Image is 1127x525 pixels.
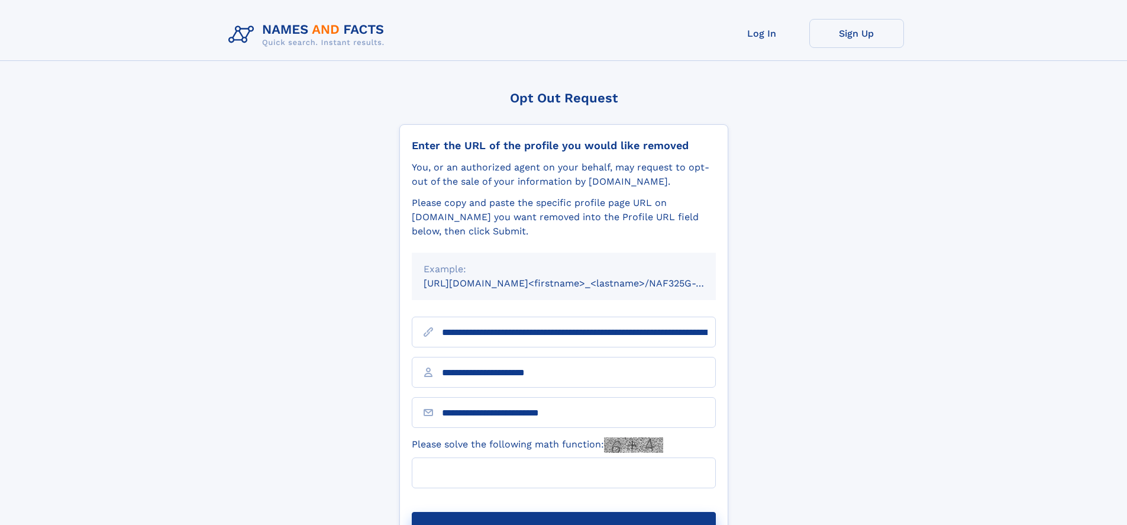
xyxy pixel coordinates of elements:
div: Please copy and paste the specific profile page URL on [DOMAIN_NAME] you want removed into the Pr... [412,196,716,239]
a: Sign Up [809,19,904,48]
div: Enter the URL of the profile you would like removed [412,139,716,152]
div: Example: [424,262,704,276]
label: Please solve the following math function: [412,437,663,453]
small: [URL][DOMAIN_NAME]<firstname>_<lastname>/NAF325G-xxxxxxxx [424,278,738,289]
img: Logo Names and Facts [224,19,394,51]
div: Opt Out Request [399,91,728,105]
div: You, or an authorized agent on your behalf, may request to opt-out of the sale of your informatio... [412,160,716,189]
a: Log In [715,19,809,48]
